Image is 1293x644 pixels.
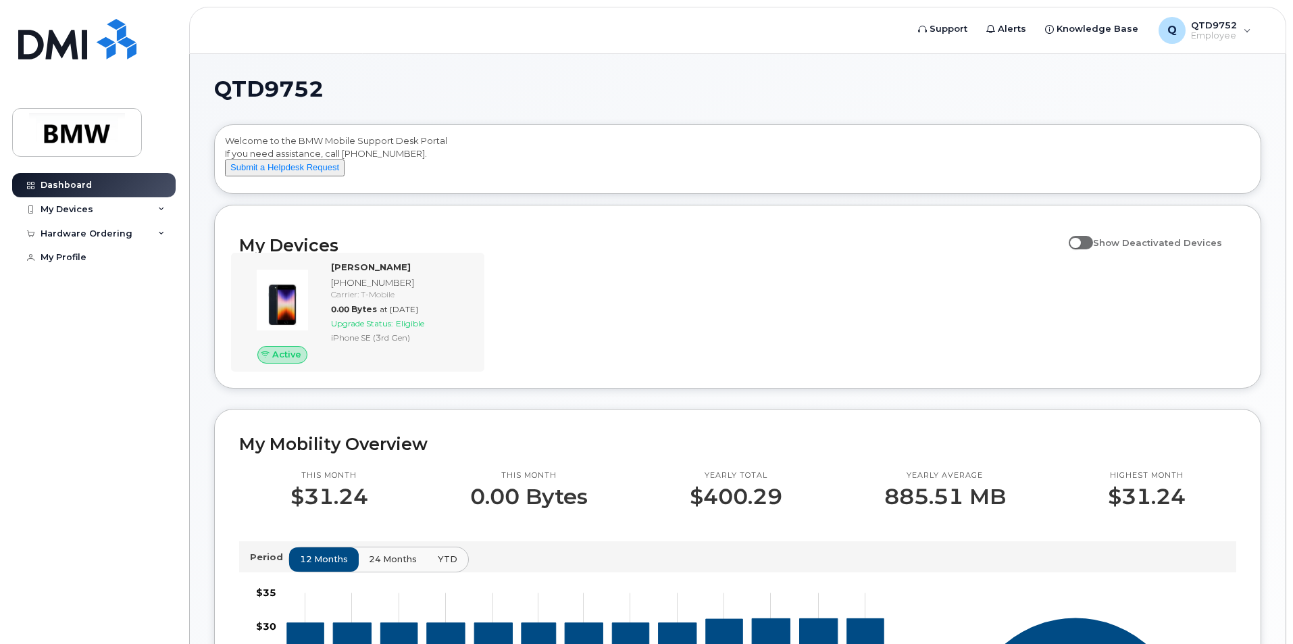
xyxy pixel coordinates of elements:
div: iPhone SE (3rd Gen) [331,332,471,343]
h2: My Mobility Overview [239,434,1236,454]
a: Active[PERSON_NAME][PHONE_NUMBER]Carrier: T-Mobile0.00 Bytesat [DATE]Upgrade Status:EligibleiPhon... [239,261,476,364]
span: Eligible [396,318,424,328]
div: Welcome to the BMW Mobile Support Desk Portal If you need assistance, call [PHONE_NUMBER]. [225,134,1250,189]
span: YTD [438,553,457,566]
div: [PHONE_NUMBER] [331,276,471,289]
div: Carrier: T-Mobile [331,289,471,300]
p: Yearly average [884,470,1006,481]
input: Show Deactivated Devices [1069,230,1080,241]
p: $400.29 [690,485,782,509]
a: Submit a Helpdesk Request [225,162,345,172]
p: 885.51 MB [884,485,1006,509]
p: 0.00 Bytes [470,485,588,509]
img: image20231002-3703462-1angbar.jpeg [250,268,315,332]
p: Yearly total [690,470,782,481]
span: Upgrade Status: [331,318,393,328]
strong: [PERSON_NAME] [331,262,411,272]
span: at [DATE] [380,304,418,314]
button: Submit a Helpdesk Request [225,159,345,176]
span: 24 months [369,553,417,566]
p: Highest month [1108,470,1186,481]
p: This month [470,470,588,481]
p: Period [250,551,288,564]
p: This month [290,470,368,481]
span: QTD9752 [214,79,324,99]
tspan: $35 [256,587,276,599]
p: $31.24 [290,485,368,509]
span: Active [272,348,301,361]
iframe: Messenger Launcher [1234,585,1283,634]
span: Show Deactivated Devices [1093,237,1222,248]
tspan: $30 [256,620,276,632]
p: $31.24 [1108,485,1186,509]
span: 0.00 Bytes [331,304,377,314]
h2: My Devices [239,235,1062,255]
